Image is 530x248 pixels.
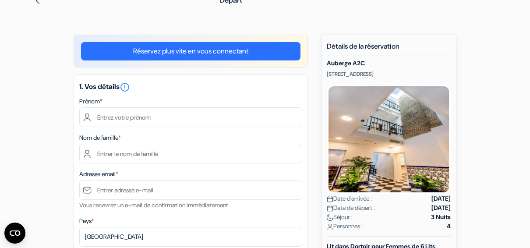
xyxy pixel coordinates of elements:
[327,203,375,213] span: Date de départ :
[120,82,130,92] i: error_outline
[120,82,130,91] a: error_outline
[327,222,363,231] span: Personnes :
[327,214,333,221] img: moon.svg
[79,170,118,179] label: Adresse email
[327,205,333,212] img: calendar.svg
[327,71,451,78] p: [STREET_ADDRESS]
[79,82,302,92] h5: 1. Vos détails
[81,42,300,60] a: Réservez plus vite en vous connectant
[431,194,451,203] strong: [DATE]
[327,194,372,203] span: Date d'arrivée :
[431,203,451,213] strong: [DATE]
[431,213,451,222] strong: 3 Nuits
[79,216,94,226] label: Pays
[79,107,302,127] input: Entrez votre prénom
[327,196,333,202] img: calendar.svg
[327,223,333,230] img: user_icon.svg
[327,60,451,67] h5: Auberge A2C
[79,97,102,106] label: Prénom
[79,144,302,163] input: Entrer le nom de famille
[79,133,121,142] label: Nom de famille
[79,201,228,209] small: Vous recevrez un e-mail de confirmation immédiatement
[327,213,353,222] span: Séjour :
[447,222,451,231] strong: 4
[79,180,302,200] input: Entrer adresse e-mail
[4,223,25,244] button: Ouvrir le widget CMP
[327,42,451,56] h5: Détails de la réservation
